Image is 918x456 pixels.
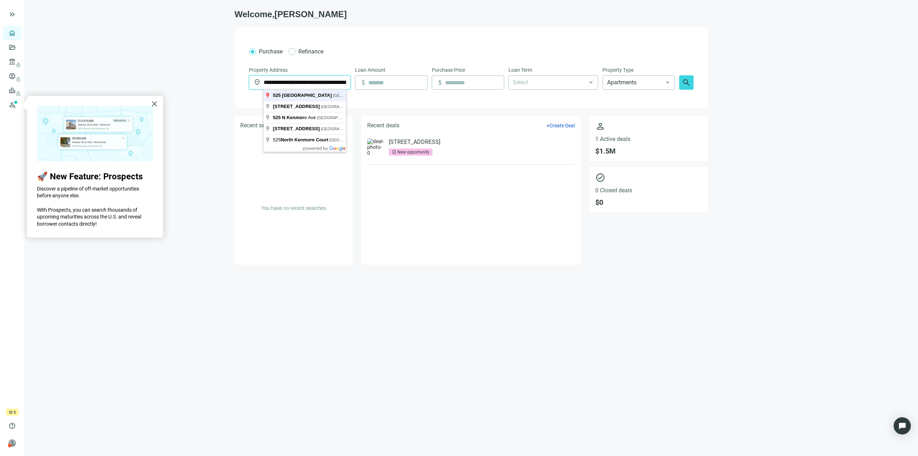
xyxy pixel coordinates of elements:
[595,121,702,131] span: person
[8,10,16,19] span: keyboard_double_arrow_right
[333,93,460,98] span: [GEOGRAPHIC_DATA], [GEOGRAPHIC_DATA], [GEOGRAPHIC_DATA]
[397,149,430,156] div: New opportunity
[595,136,702,142] span: 1 Active deals
[432,66,465,74] span: Purchase Price
[392,150,397,155] span: bookmark
[273,104,320,109] span: [STREET_ADDRESS]
[14,409,16,416] span: 6
[321,127,449,131] span: [GEOGRAPHIC_DATA], [GEOGRAPHIC_DATA], [GEOGRAPHIC_DATA]
[240,121,281,130] h5: Recent searches
[259,48,283,55] span: Purchase
[549,123,575,128] span: Create Deal
[37,185,153,199] p: Discover a pipeline of off-market opportunities before anyone else.
[273,115,281,120] span: 525
[249,66,288,74] span: Property Address
[682,78,691,87] span: search
[595,187,702,194] span: 0 Closed deals
[235,9,708,20] h1: Welcome, [PERSON_NAME]
[261,205,326,211] span: You have no recent searches
[330,138,457,142] span: [GEOGRAPHIC_DATA], [GEOGRAPHIC_DATA], [GEOGRAPHIC_DATA]
[317,116,445,120] span: [GEOGRAPHIC_DATA], [GEOGRAPHIC_DATA], [GEOGRAPHIC_DATA]
[254,79,261,86] span: location_on
[37,171,153,182] h2: 🚀 New Feature: Prospects
[595,198,702,207] span: $ 0
[360,79,367,86] span: attach_money
[9,439,16,447] span: person
[355,66,385,74] span: Loan Amount
[546,123,549,128] span: +
[273,115,317,120] span: e Ave
[9,410,13,414] span: crown
[508,66,532,74] span: Loan Term
[298,48,323,55] span: Refinance
[273,137,330,142] span: 525
[321,104,449,109] span: [GEOGRAPHIC_DATA], [GEOGRAPHIC_DATA], [GEOGRAPHIC_DATA]
[37,207,153,228] p: With Prospects, you can search thousands of upcoming maturities across the U.S. and reveal borrow...
[595,173,702,183] span: check_circle
[607,76,670,89] span: Apartments
[367,121,399,130] h5: Recent deals
[367,138,384,156] img: deal-photo-0
[894,417,911,434] div: Open Intercom Messenger
[436,79,444,86] span: attach_money
[282,93,332,98] span: [GEOGRAPHIC_DATA]
[273,93,281,98] span: 525
[595,147,702,155] span: $ 1.5M
[151,98,158,109] button: Close
[273,126,320,131] span: [STREET_ADDRESS]
[602,66,634,74] span: Property Type
[389,138,440,146] a: [STREET_ADDRESS]
[282,115,304,120] span: N Kenmor
[281,137,328,142] span: North Kenmore Court
[9,422,16,429] span: help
